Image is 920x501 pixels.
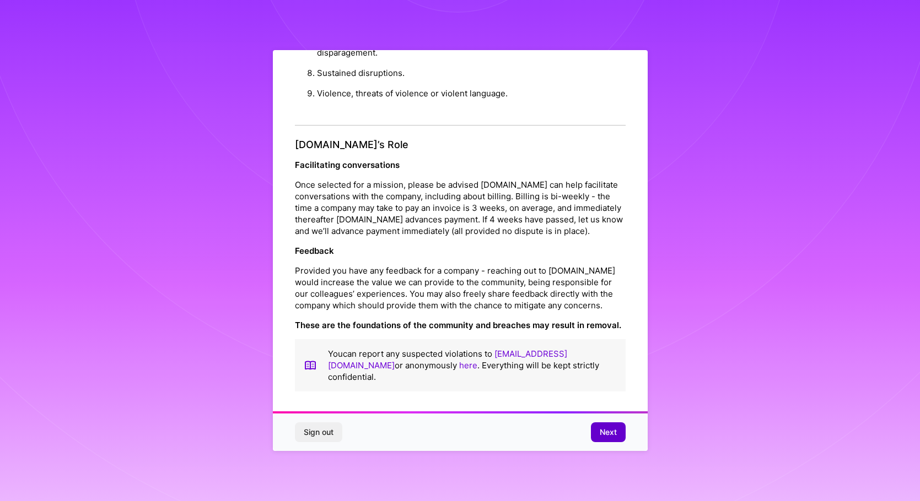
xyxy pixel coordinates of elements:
a: [EMAIL_ADDRESS][DOMAIN_NAME] [328,348,567,371]
span: Next [600,427,617,438]
p: Once selected for a mission, please be advised [DOMAIN_NAME] can help facilitate conversations wi... [295,179,626,237]
img: book icon [304,348,317,383]
a: here [459,360,477,371]
li: Sustained disruptions. [317,63,626,83]
button: Next [591,422,626,442]
strong: These are the foundations of the community and breaches may result in removal. [295,320,621,330]
strong: Feedback [295,246,334,256]
p: You can report any suspected violations to or anonymously . Everything will be kept strictly conf... [328,348,617,383]
button: Sign out [295,422,342,442]
li: Violence, threats of violence or violent language. [317,83,626,104]
span: Sign out [304,427,333,438]
p: Provided you have any feedback for a company - reaching out to [DOMAIN_NAME] would increase the v... [295,265,626,311]
strong: Facilitating conversations [295,160,400,170]
h4: [DOMAIN_NAME]’s Role [295,139,626,151]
